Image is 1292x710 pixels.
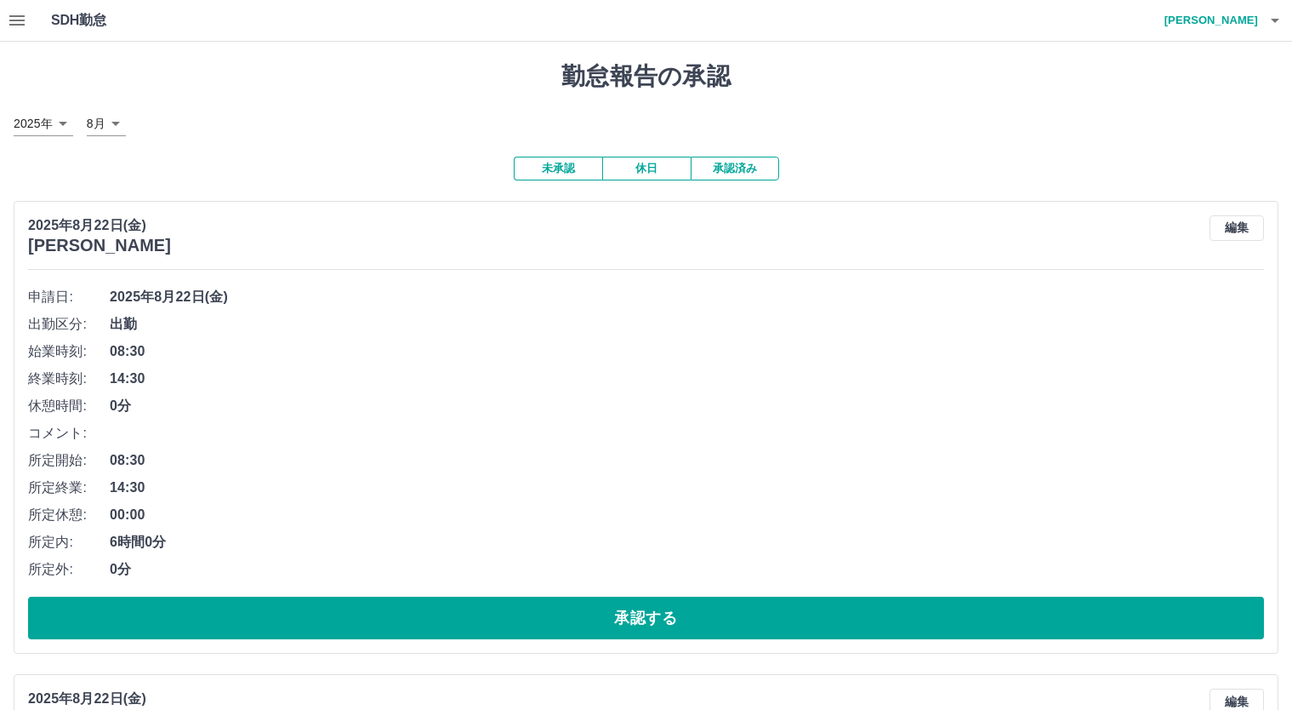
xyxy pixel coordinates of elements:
[28,689,171,709] p: 2025年8月22日(金)
[28,478,110,498] span: 所定終業:
[28,341,110,362] span: 始業時刻:
[14,62,1278,91] h1: 勤怠報告の承認
[602,157,691,180] button: 休日
[28,236,171,255] h3: [PERSON_NAME]
[110,396,1264,416] span: 0分
[110,341,1264,362] span: 08:30
[110,314,1264,335] span: 出勤
[28,314,110,335] span: 出勤区分:
[28,597,1264,639] button: 承認する
[28,505,110,525] span: 所定休憩:
[28,423,110,444] span: コメント:
[28,559,110,580] span: 所定外:
[87,112,126,136] div: 8月
[110,478,1264,498] span: 14:30
[28,369,110,389] span: 終業時刻:
[28,215,171,236] p: 2025年8月22日(金)
[110,450,1264,471] span: 08:30
[28,396,110,416] span: 休憩時間:
[28,532,110,553] span: 所定内:
[110,505,1264,525] span: 00:00
[110,559,1264,580] span: 0分
[110,532,1264,553] span: 6時間0分
[691,157,779,180] button: 承認済み
[1209,215,1264,241] button: 編集
[110,369,1264,389] span: 14:30
[28,287,110,307] span: 申請日:
[28,450,110,471] span: 所定開始:
[14,112,73,136] div: 2025年
[514,157,602,180] button: 未承認
[110,287,1264,307] span: 2025年8月22日(金)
